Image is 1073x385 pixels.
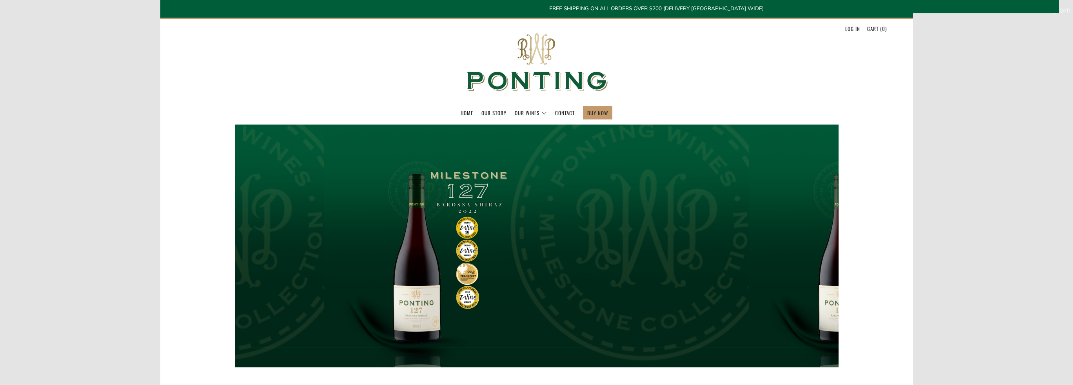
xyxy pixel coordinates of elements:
a: Log in [845,22,860,35]
a: Cart (0) [867,22,887,35]
a: BUY NOW [587,107,608,119]
a: Home [461,107,473,119]
a: Contact [555,107,575,119]
span: 0 [882,25,885,33]
a: Our Story [481,107,507,119]
img: Ponting Wines [458,19,615,106]
a: Our Wines [515,107,547,119]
